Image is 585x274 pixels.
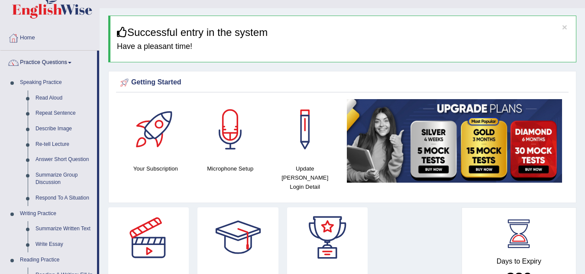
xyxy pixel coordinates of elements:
a: Summarize Group Discussion [32,168,97,190]
button: × [562,23,567,32]
a: Re-tell Lecture [32,137,97,152]
a: Write Essay [32,237,97,252]
a: Speaking Practice [16,75,97,90]
h4: Days to Expiry [472,258,566,265]
h4: Your Subscription [123,164,189,173]
div: Getting Started [118,76,566,89]
h3: Successful entry in the system [117,27,569,38]
a: Summarize Written Text [32,221,97,237]
a: Read Aloud [32,90,97,106]
a: Respond To A Situation [32,190,97,206]
a: Home [0,26,99,48]
h4: Have a pleasant time! [117,42,569,51]
a: Describe Image [32,121,97,137]
a: Answer Short Question [32,152,97,168]
h4: Update [PERSON_NAME] Login Detail [272,164,338,191]
a: Reading Practice [16,252,97,268]
a: Writing Practice [16,206,97,222]
a: Practice Questions [0,51,97,72]
h4: Microphone Setup [197,164,264,173]
img: small5.jpg [347,99,562,183]
a: Repeat Sentence [32,106,97,121]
